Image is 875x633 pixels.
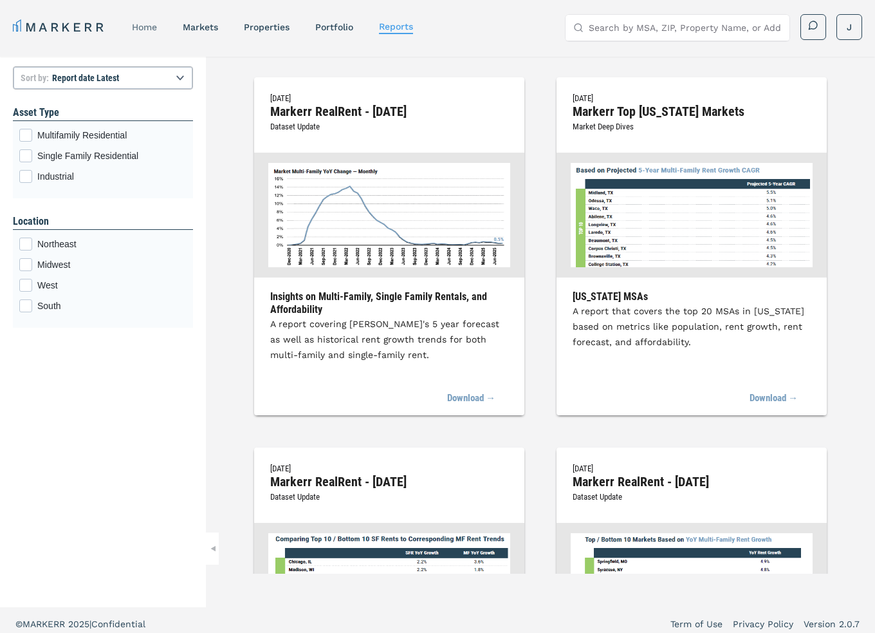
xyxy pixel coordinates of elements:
select: Sort by: [13,66,193,90]
span: Confidential [91,619,145,629]
span: South [37,299,187,312]
span: Industrial [37,170,187,183]
span: West [37,279,187,292]
span: A report that covers the top 20 MSAs in [US_STATE] based on metrics like population, rent growth,... [573,306,804,347]
h2: Markerr Top [US_STATE] Markets [573,106,811,117]
a: Download → [750,384,798,413]
a: home [132,22,157,32]
span: Single Family Residential [37,149,187,162]
span: J [847,21,852,33]
a: Version 2.0.7 [804,618,860,630]
h1: Location [13,214,193,229]
span: © [15,619,23,629]
a: Term of Use [670,618,723,630]
img: Markerr Top Texas Markets [571,163,813,267]
span: Dataset Update [573,492,622,502]
a: markets [183,22,218,32]
h2: Markerr RealRent - [DATE] [270,476,508,487]
span: Dataset Update [270,492,320,502]
span: Multifamily Residential [37,129,187,142]
span: [DATE] [573,464,593,473]
a: properties [244,22,290,32]
h2: Markerr RealRent - [DATE] [573,476,811,487]
h2: Markerr RealRent - [DATE] [270,106,508,117]
span: Market Deep Dives [573,122,634,131]
a: MARKERR [13,18,106,36]
span: MARKERR [23,619,68,629]
span: [DATE] [270,93,291,103]
span: Midwest [37,258,187,271]
img: Markerr RealRent - August 2025 [268,163,510,267]
span: [DATE] [573,93,593,103]
span: Dataset Update [270,122,320,131]
a: reports [379,21,413,32]
span: 2025 | [68,619,91,629]
h3: [US_STATE] MSAs [573,290,811,303]
span: A report covering [PERSON_NAME]'s 5 year forecast as well as historical rent growth trends for bo... [270,319,499,360]
div: Multifamily Residential checkbox input [19,129,187,142]
a: Download → [447,384,495,413]
div: Industrial checkbox input [19,170,187,183]
input: Search by MSA, ZIP, Property Name, or Address [589,15,782,41]
div: Northeast checkbox input [19,238,187,250]
div: South checkbox input [19,299,187,312]
h3: Insights on Multi-Family, Single Family Rentals, and Affordability [270,290,508,316]
h1: Asset Type [13,105,193,120]
div: Single Family Residential checkbox input [19,149,187,162]
span: Northeast [37,238,187,250]
span: [DATE] [270,464,291,473]
a: Portfolio [315,22,353,32]
button: J [836,14,862,40]
a: Privacy Policy [733,618,793,630]
div: West checkbox input [19,279,187,292]
div: Midwest checkbox input [19,258,187,271]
